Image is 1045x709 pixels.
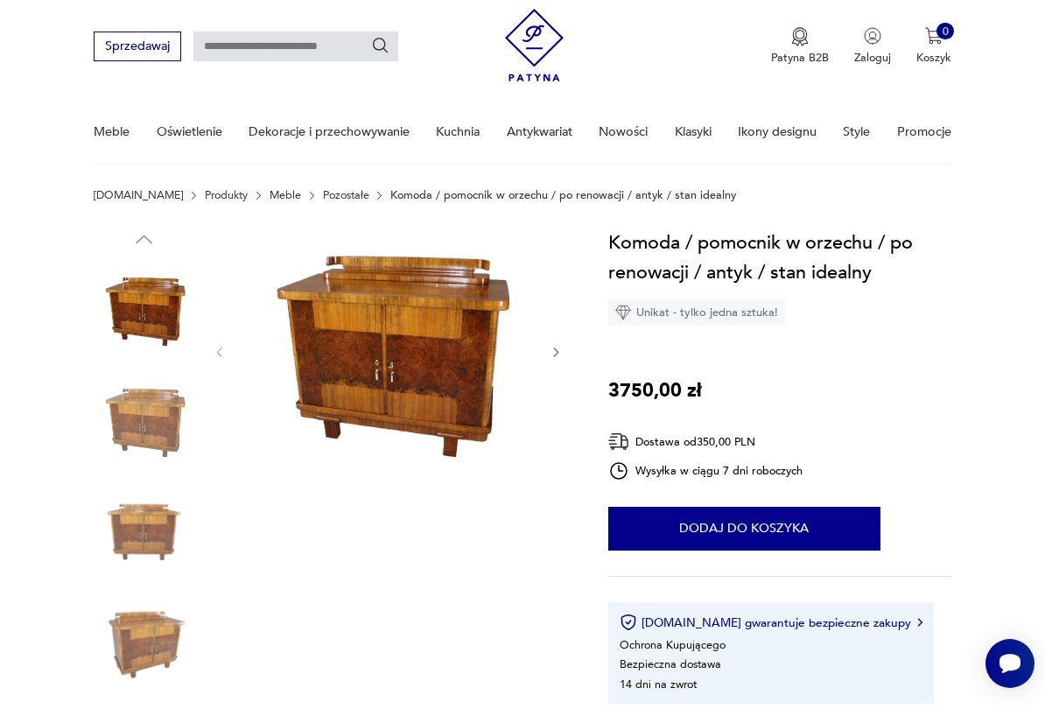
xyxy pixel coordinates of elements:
[94,260,193,360] img: Zdjęcie produktu Komoda / pomocnik w orzechu / po renowacji / antyk / stan idealny
[936,23,954,40] div: 0
[738,102,817,162] a: Ikony designu
[864,27,881,45] img: Ikonka użytkownika
[791,27,809,46] img: Ikona medalu
[249,102,410,162] a: Dekoracje i przechowywanie
[608,431,629,453] img: Ikona dostawy
[323,189,369,201] a: Pozostałe
[242,228,534,474] img: Zdjęcie produktu Komoda / pomocnik w orzechu / po renowacji / antyk / stan idealny
[270,189,301,201] a: Meble
[94,42,180,53] a: Sprzedawaj
[94,32,180,60] button: Sprzedawaj
[505,3,564,88] img: Patyna - sklep z meblami i dekoracjami vintage
[771,50,829,66] p: Patyna B2B
[608,460,803,481] div: Wysyłka w ciągu 7 dni roboczych
[608,431,803,453] div: Dostawa od 350,00 PLN
[94,102,130,162] a: Meble
[916,27,951,66] button: 0Koszyk
[507,102,572,162] a: Antykwariat
[917,618,922,627] img: Ikona strzałki w prawo
[620,614,637,631] img: Ikona certyfikatu
[620,637,726,653] li: Ochrona Kupującego
[608,507,880,551] button: Dodaj do koszyka
[436,102,480,162] a: Kuchnia
[620,677,697,692] li: 14 dni na zwrot
[675,102,712,162] a: Klasyki
[94,371,193,471] img: Zdjęcie produktu Komoda / pomocnik w orzechu / po renowacji / antyk / stan idealny
[843,102,870,162] a: Style
[608,228,951,287] h1: Komoda / pomocnik w orzechu / po renowacji / antyk / stan idealny
[371,37,390,56] button: Szukaj
[771,27,829,66] button: Patyna B2B
[390,189,736,201] p: Komoda / pomocnik w orzechu / po renowacji / antyk / stan idealny
[615,305,631,320] img: Ikona diamentu
[897,102,951,162] a: Promocje
[916,50,951,66] p: Koszyk
[94,483,193,583] img: Zdjęcie produktu Komoda / pomocnik w orzechu / po renowacji / antyk / stan idealny
[205,189,248,201] a: Produkty
[608,376,702,405] p: 3750,00 zł
[771,27,829,66] a: Ikona medaluPatyna B2B
[94,189,183,201] a: [DOMAIN_NAME]
[157,102,222,162] a: Oświetlenie
[854,50,891,66] p: Zaloguj
[620,656,721,672] li: Bezpieczna dostawa
[854,27,891,66] button: Zaloguj
[94,594,193,694] img: Zdjęcie produktu Komoda / pomocnik w orzechu / po renowacji / antyk / stan idealny
[599,102,648,162] a: Nowości
[608,299,785,326] div: Unikat - tylko jedna sztuka!
[620,614,922,631] button: [DOMAIN_NAME] gwarantuje bezpieczne zakupy
[925,27,943,45] img: Ikona koszyka
[985,639,1034,688] iframe: Smartsupp widget button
